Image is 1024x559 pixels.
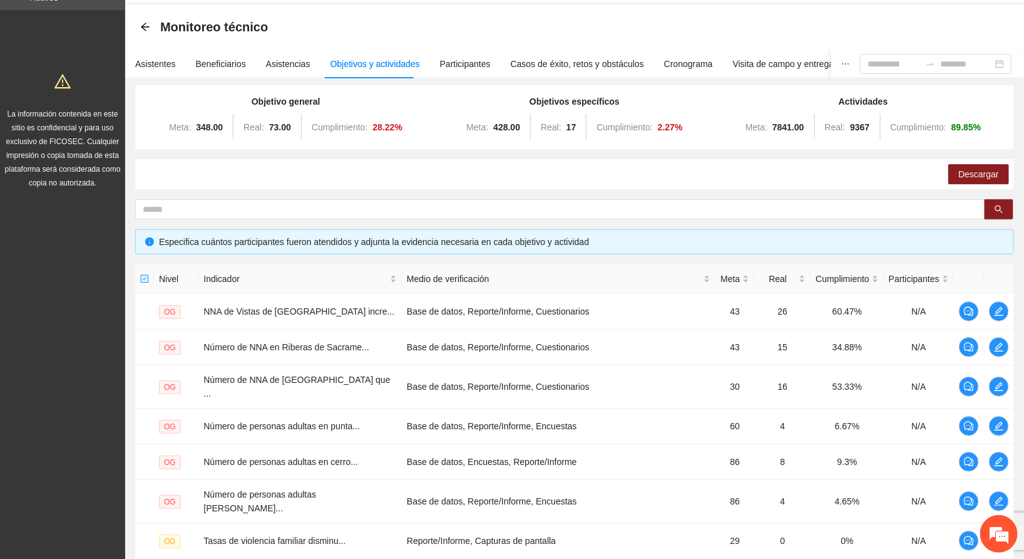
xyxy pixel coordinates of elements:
button: ellipsis [831,50,860,78]
div: Visita de campo y entregables [733,57,850,71]
span: Cumplimiento: [312,122,367,132]
td: N/A [884,444,954,480]
th: Cumplimiento [811,264,884,294]
span: OG [159,305,181,319]
th: Meta [715,264,754,294]
button: edit [989,377,1009,397]
span: Meta: [466,122,488,132]
span: edit [990,421,1008,431]
th: Real [754,264,811,294]
td: 53.33% [811,365,884,409]
td: 86 [715,480,754,523]
span: Número de personas adultas en cerro... [203,457,358,467]
strong: 9367 [850,122,869,132]
td: 86 [715,444,754,480]
span: arrow-left [140,22,150,32]
span: Real: [825,122,846,132]
td: 0 [754,523,811,559]
span: edit [990,382,1008,392]
span: OG [159,341,181,355]
td: Base de datos, Reporte/Informe, Cuestionarios [402,365,715,409]
button: comment [959,491,979,511]
button: comment [959,531,979,551]
span: ellipsis [841,60,850,68]
button: comment [959,416,979,436]
div: Especifica cuántos participantes fueron atendidos y adjunta la evidencia necesaria en cada objeti... [159,235,1004,249]
span: Cumplimiento [816,272,869,286]
td: Base de datos, Reporte/Informe, Encuestas [402,480,715,523]
button: comment [959,337,979,357]
strong: 2.27 % [658,122,683,132]
span: Real [759,272,796,286]
span: Número de personas adultas [PERSON_NAME]... [203,489,316,513]
td: 30 [715,365,754,409]
td: 8 [754,444,811,480]
th: Participantes [884,264,954,294]
td: N/A [884,365,954,409]
span: OG [159,456,181,469]
span: Real: [541,122,561,132]
td: N/A [884,330,954,365]
span: Estamos en línea. [73,167,173,294]
span: OG [159,495,181,509]
button: comment [959,377,979,397]
button: comment [959,301,979,321]
th: Nivel [154,264,198,294]
span: NNA de Vistas de [GEOGRAPHIC_DATA] incre... [203,306,394,316]
td: 4.65% [811,480,884,523]
span: La información contenida en este sitio es confidencial y para uso exclusivo de FICOSEC. Cualquier... [5,110,121,187]
button: edit [989,452,1009,472]
span: Número de NNA de [GEOGRAPHIC_DATA] que ... [203,375,390,399]
span: Monitoreo técnico [160,17,268,37]
td: 15 [754,330,811,365]
span: warning [54,73,71,90]
td: Base de datos, Encuestas, Reporte/Informe [402,444,715,480]
td: N/A [884,409,954,444]
th: Medio de verificación [402,264,715,294]
div: Casos de éxito, retos y obstáculos [511,57,644,71]
strong: 348.00 [196,122,223,132]
td: Base de datos, Reporte/Informe, Encuestas [402,409,715,444]
span: info-circle [145,238,154,246]
strong: 28.22 % [372,122,402,132]
span: Participantes [889,272,940,286]
span: Cumplimiento: [891,122,946,132]
span: search [995,205,1003,215]
td: 4 [754,409,811,444]
span: check-square [140,274,149,283]
span: Indicador [203,272,387,286]
td: Base de datos, Reporte/Informe, Cuestionarios [402,330,715,365]
strong: Objetivos específicos [530,97,620,107]
div: Beneficiarios [196,57,246,71]
td: 26 [754,294,811,330]
span: Real: [243,122,264,132]
span: edit [990,496,1008,506]
button: Descargar [948,164,1009,184]
strong: 428.00 [493,122,520,132]
td: 29 [715,523,754,559]
td: 4 [754,480,811,523]
span: Descargar [958,167,999,181]
span: OD [159,535,180,548]
td: N/A [884,294,954,330]
td: 43 [715,330,754,365]
div: Asistencias [266,57,310,71]
div: Cronograma [664,57,713,71]
td: N/A [884,480,954,523]
td: Reporte/Informe, Capturas de pantalla [402,523,715,559]
span: edit [990,457,1008,467]
span: Meta: [169,122,191,132]
td: 6.67% [811,409,884,444]
span: Meta [720,272,740,286]
span: OG [159,380,181,394]
span: Cumplimiento: [596,122,652,132]
td: 43 [715,294,754,330]
th: Indicador [198,264,402,294]
strong: 73.00 [269,122,291,132]
span: Meta: [745,122,767,132]
button: edit [989,301,1009,321]
span: Medio de verificación [407,272,701,286]
td: N/A [884,523,954,559]
button: edit [989,491,1009,511]
button: edit [989,337,1009,357]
